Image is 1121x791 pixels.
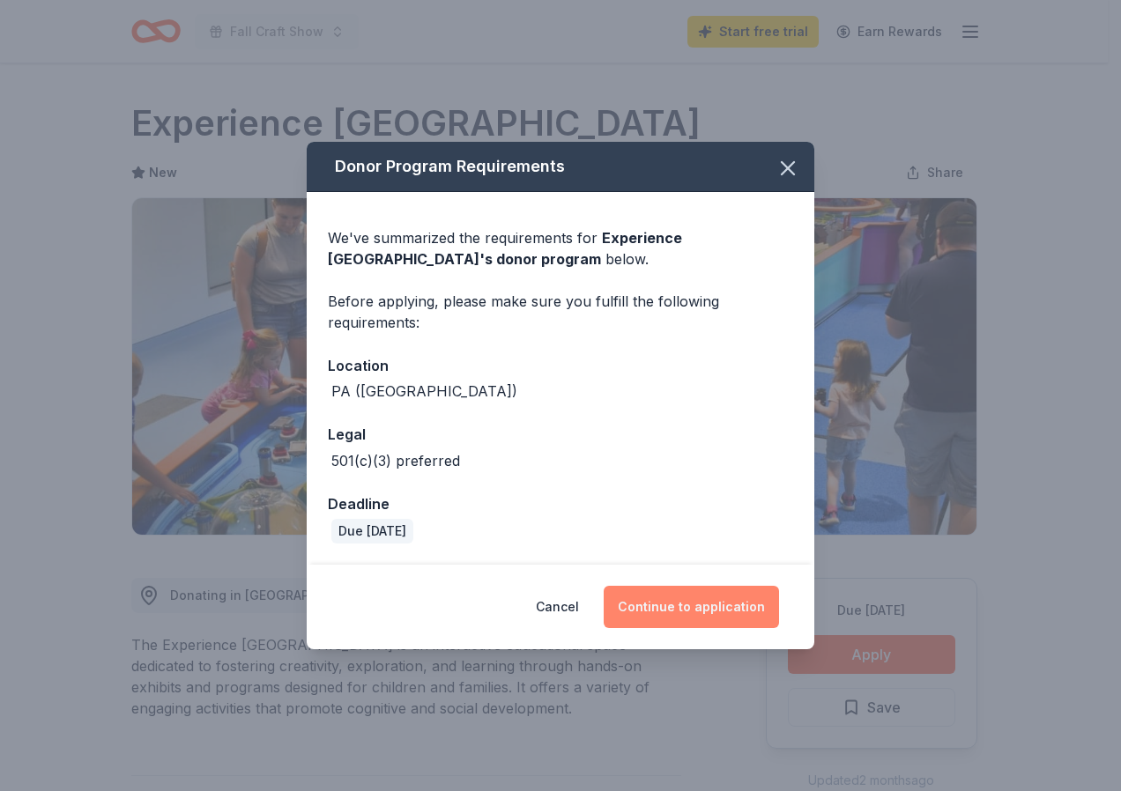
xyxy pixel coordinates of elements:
button: Continue to application [604,586,779,628]
div: Deadline [328,492,793,515]
div: We've summarized the requirements for below. [328,227,793,270]
div: PA ([GEOGRAPHIC_DATA]) [331,381,517,402]
div: 501(c)(3) preferred [331,450,460,471]
div: Legal [328,423,793,446]
div: Location [328,354,793,377]
div: Donor Program Requirements [307,142,814,192]
button: Cancel [536,586,579,628]
div: Due [DATE] [331,519,413,543]
div: Before applying, please make sure you fulfill the following requirements: [328,291,793,333]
